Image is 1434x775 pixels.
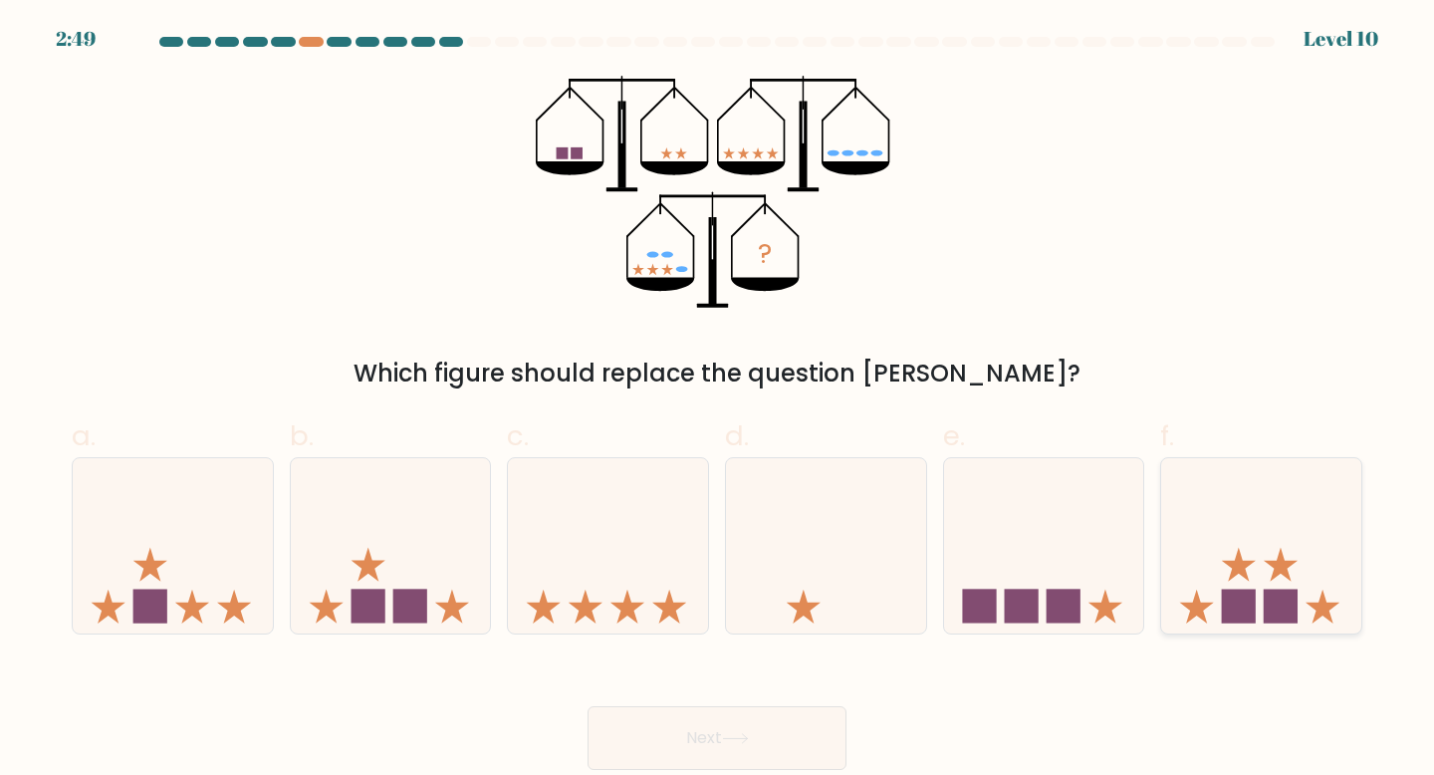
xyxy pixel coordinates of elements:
[943,416,965,455] span: e.
[725,416,749,455] span: d.
[290,416,314,455] span: b.
[1304,24,1378,54] div: Level 10
[84,356,1350,391] div: Which figure should replace the question [PERSON_NAME]?
[1160,416,1174,455] span: f.
[588,706,846,770] button: Next
[72,416,96,455] span: a.
[56,24,96,54] div: 2:49
[507,416,529,455] span: c.
[758,235,772,274] tspan: ?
